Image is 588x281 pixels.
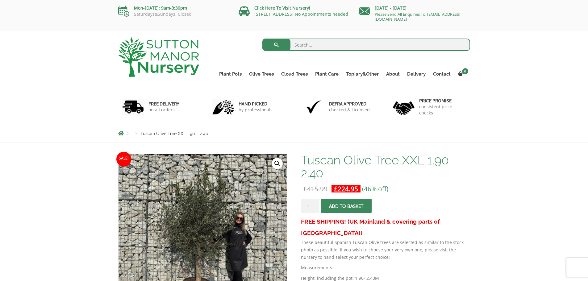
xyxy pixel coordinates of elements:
p: Measurements: [301,264,470,271]
h6: Defra approved [329,101,370,107]
a: [STREET_ADDRESS] No Appointments needed [254,11,348,17]
img: 1.jpg [122,99,144,115]
a: Contact [429,70,454,78]
h1: Tuscan Olive Tree XXL 1.90 – 2.40 [301,154,470,180]
h6: hand picked [239,101,273,107]
input: Search... [262,39,470,51]
a: Olive Trees [245,70,277,78]
p: by professionals [239,107,273,113]
span: 0 [462,68,468,74]
bdi: 415.99 [303,184,327,193]
p: Mon-[DATE]: 9am-3:30pm [118,4,229,12]
a: Please Send All Enquiries To: [EMAIL_ADDRESS][DOMAIN_NAME] [375,11,460,22]
img: 2.jpg [212,99,234,115]
span: £ [303,184,307,193]
h3: FREE SHIPPING! (UK Mainland & covering parts of [GEOGRAPHIC_DATA]) [301,216,470,239]
a: Click Here To Visit Nursery! [254,5,310,11]
a: About [382,70,403,78]
img: logo [118,37,199,77]
button: Add to basket [321,199,372,213]
p: consistent price checks [419,104,466,116]
a: Plant Care [311,70,342,78]
img: 4.jpg [393,97,415,116]
input: Product quantity [301,199,319,213]
a: Topiary&Other [342,70,382,78]
p: on all orders [148,107,179,113]
span: Tuscan Olive Tree XXL 1.90 – 2.40 [140,131,208,136]
bdi: 224.95 [334,184,358,193]
h6: FREE DELIVERY [148,101,179,107]
a: View full-screen image gallery [272,158,283,169]
p: [DATE] - [DATE] [359,4,470,12]
p: checked & Licensed [329,107,370,113]
a: Plant Pots [215,70,245,78]
a: Delivery [403,70,429,78]
span: £ [334,184,338,193]
a: 0 [454,70,470,78]
span: (46% off) [362,184,388,193]
img: 3.jpg [303,99,324,115]
span: Sale! [116,152,131,167]
p: These beautiful Spanish Tuscan Olive trees are selected as similar to the stock photo as possible... [301,239,470,261]
a: Cloud Trees [277,70,311,78]
h6: Price promise [419,98,466,104]
nav: Breadcrumbs [118,131,470,136]
p: Saturdays&Sundays: Closed [118,12,229,17]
